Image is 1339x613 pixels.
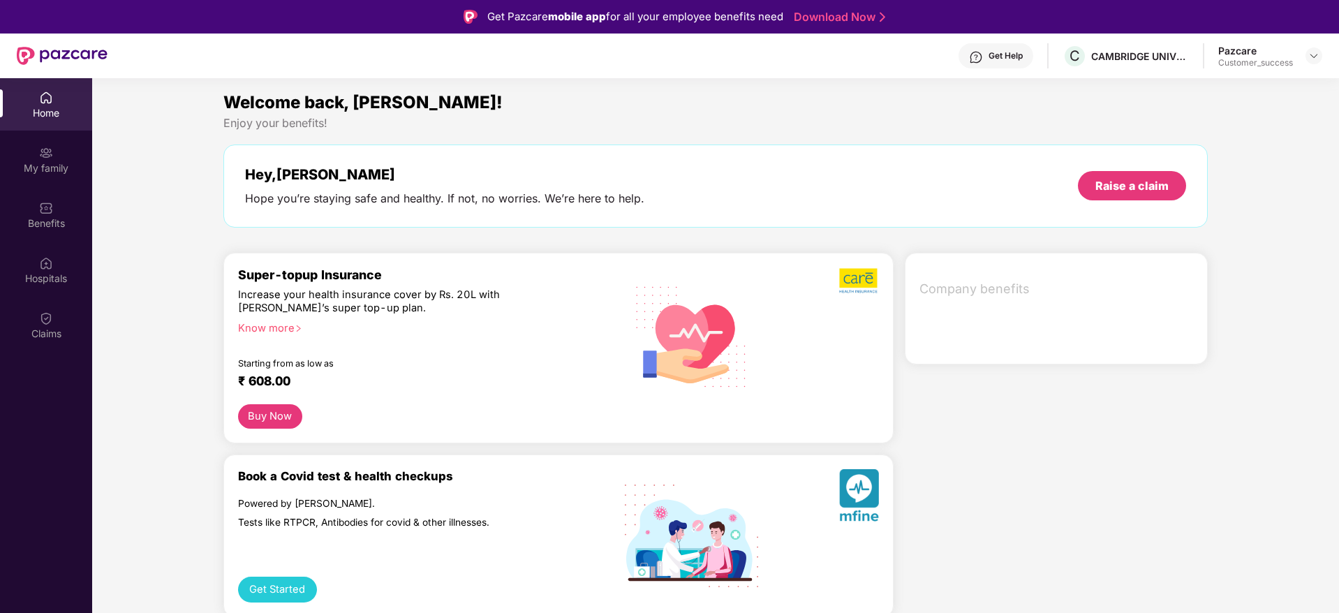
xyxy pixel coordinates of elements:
img: svg+xml;base64,PHN2ZyB4bWxucz0iaHR0cDovL3d3dy53My5vcmcvMjAwMC9zdmciIHhtbG5zOnhsaW5rPSJodHRwOi8vd3... [839,469,879,527]
img: svg+xml;base64,PHN2ZyB3aWR0aD0iMjAiIGhlaWdodD0iMjAiIHZpZXdCb3g9IjAgMCAyMCAyMCIgZmlsbD0ibm9uZSIgeG... [39,146,53,160]
span: C [1070,47,1080,64]
img: New Pazcare Logo [17,47,108,65]
strong: mobile app [548,10,606,23]
div: Powered by [PERSON_NAME]. [238,497,552,510]
div: Pazcare [1218,44,1293,57]
img: Logo [464,10,478,24]
div: Starting from as low as [238,358,553,368]
img: svg+xml;base64,PHN2ZyBpZD0iSG9zcGl0YWxzIiB4bWxucz0iaHR0cDovL3d3dy53My5vcmcvMjAwMC9zdmciIHdpZHRoPS... [39,256,53,270]
div: ₹ 608.00 [238,374,598,390]
img: Stroke [880,10,885,24]
div: Get Pazcare for all your employee benefits need [487,8,783,25]
img: svg+xml;base64,PHN2ZyBpZD0iSG9tZSIgeG1sbnM9Imh0dHA6Ly93d3cudzMub3JnLzIwMDAvc3ZnIiB3aWR0aD0iMjAiIG... [39,91,53,105]
span: Welcome back, [PERSON_NAME]! [223,92,503,112]
a: Download Now [794,10,881,24]
div: Get Help [989,50,1023,61]
div: Raise a claim [1095,178,1169,193]
button: Buy Now [238,404,302,429]
div: Book a Covid test & health checkups [238,469,612,483]
div: Tests like RTPCR, Antibodies for covid & other illnesses. [238,516,552,529]
img: svg+xml;base64,PHN2ZyBpZD0iQmVuZWZpdHMiIHhtbG5zPSJodHRwOi8vd3d3LnczLm9yZy8yMDAwL3N2ZyIgd2lkdGg9Ij... [39,201,53,215]
img: svg+xml;base64,PHN2ZyB4bWxucz0iaHR0cDovL3d3dy53My5vcmcvMjAwMC9zdmciIHdpZHRoPSIxOTIiIGhlaWdodD0iMT... [625,485,758,587]
img: svg+xml;base64,PHN2ZyB4bWxucz0iaHR0cDovL3d3dy53My5vcmcvMjAwMC9zdmciIHhtbG5zOnhsaW5rPSJodHRwOi8vd3... [625,268,758,404]
div: Super-topup Insurance [238,267,612,282]
span: right [295,325,302,332]
img: svg+xml;base64,PHN2ZyBpZD0iSGVscC0zMngzMiIgeG1sbnM9Imh0dHA6Ly93d3cudzMub3JnLzIwMDAvc3ZnIiB3aWR0aD... [969,50,983,64]
div: Hope you’re staying safe and healthy. If not, no worries. We’re here to help. [245,191,644,206]
button: Get Started [238,577,317,603]
div: Hey, [PERSON_NAME] [245,166,644,183]
div: Increase your health insurance cover by Rs. 20L with [PERSON_NAME]’s super top-up plan. [238,288,552,316]
img: svg+xml;base64,PHN2ZyBpZD0iQ2xhaW0iIHhtbG5zPSJodHRwOi8vd3d3LnczLm9yZy8yMDAwL3N2ZyIgd2lkdGg9IjIwIi... [39,311,53,325]
img: svg+xml;base64,PHN2ZyBpZD0iRHJvcGRvd24tMzJ4MzIiIHhtbG5zPSJodHRwOi8vd3d3LnczLm9yZy8yMDAwL3N2ZyIgd2... [1308,50,1319,61]
div: Customer_success [1218,57,1293,68]
span: Company benefits [919,279,1197,299]
div: Company benefits [911,271,1208,307]
div: Know more [238,322,604,332]
div: CAMBRIDGE UNIVERSITY PRESS & ASSESSMENT INDIA PRIVATE LIMITED [1091,50,1189,63]
div: Enjoy your benefits! [223,116,1208,131]
img: b5dec4f62d2307b9de63beb79f102df3.png [839,267,879,294]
